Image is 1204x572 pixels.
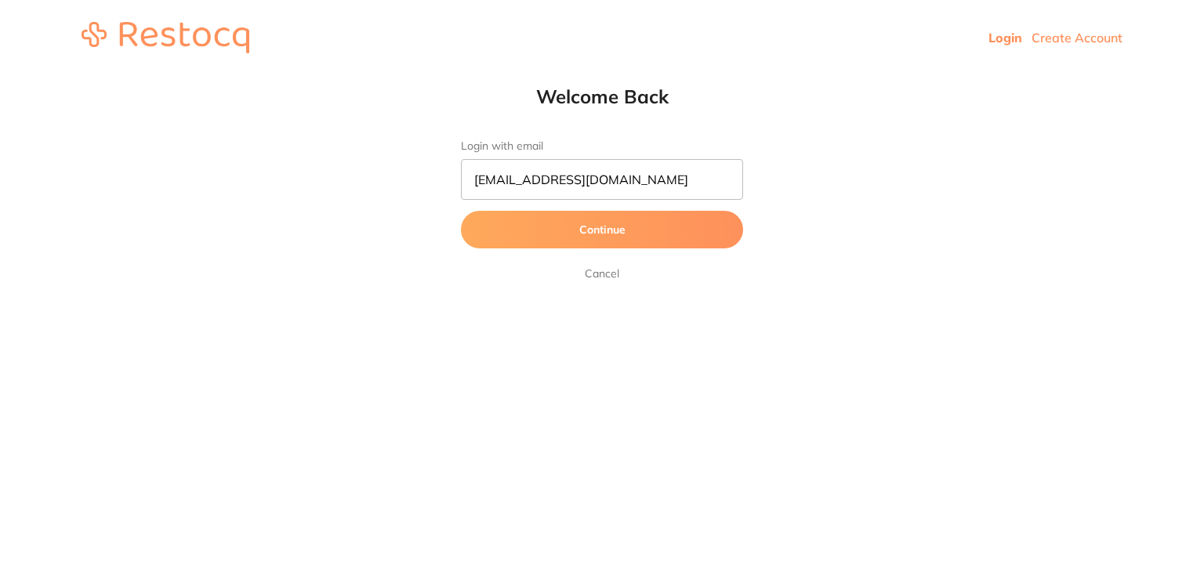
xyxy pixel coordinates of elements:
[82,22,249,53] img: restocq_logo.svg
[582,264,622,283] a: Cancel
[461,211,743,248] button: Continue
[430,85,774,108] h1: Welcome Back
[461,139,743,153] label: Login with email
[988,30,1022,45] a: Login
[1032,30,1122,45] a: Create Account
